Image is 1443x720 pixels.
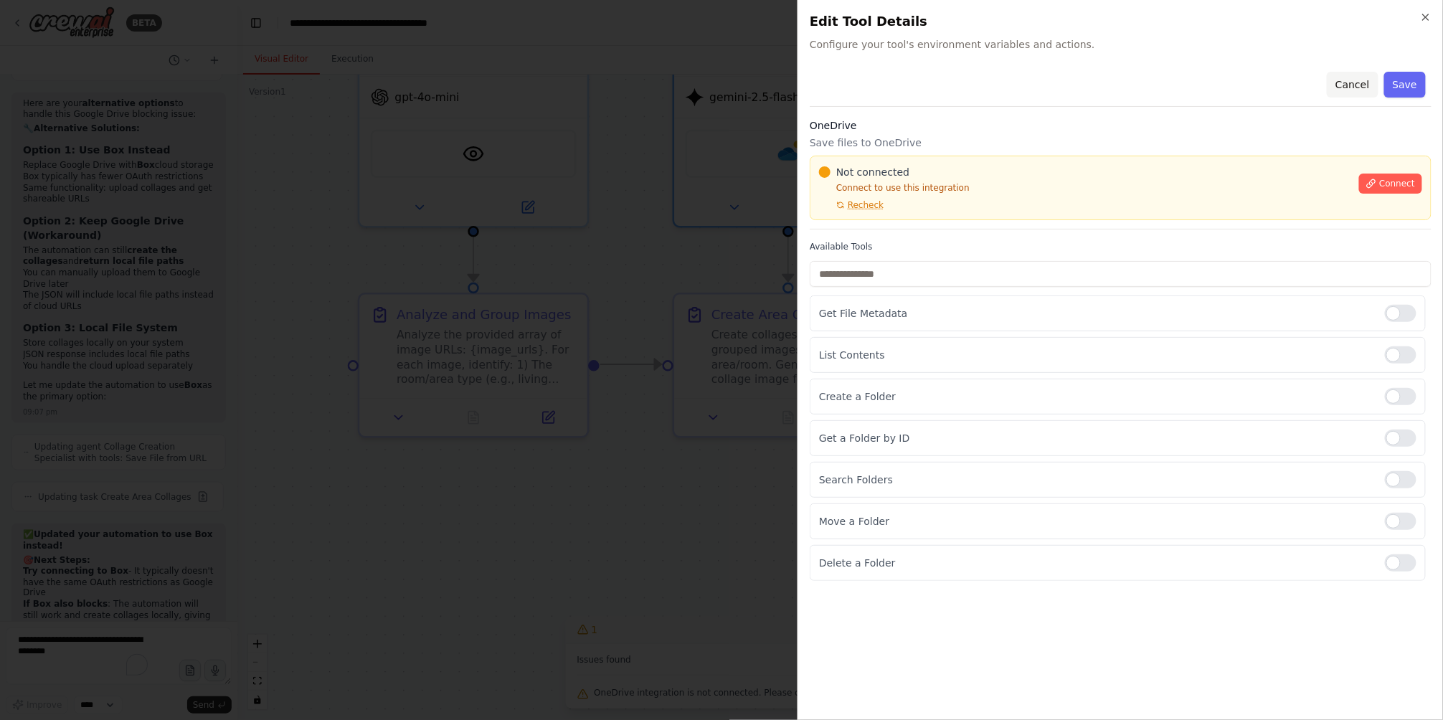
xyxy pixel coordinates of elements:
[810,37,1432,52] span: Configure your tool's environment variables and actions.
[1379,178,1415,189] span: Connect
[1327,72,1378,98] button: Cancel
[1384,72,1426,98] button: Save
[819,473,1373,487] p: Search Folders
[1359,174,1422,194] button: Connect
[848,199,884,211] span: Recheck
[819,199,884,211] button: Recheck
[819,306,1373,321] p: Get File Metadata
[810,11,1432,32] h2: Edit Tool Details
[819,389,1373,404] p: Create a Folder
[810,118,1432,133] h3: OneDrive
[819,556,1373,570] p: Delete a Folder
[819,431,1373,445] p: Get a Folder by ID
[819,348,1373,362] p: List Contents
[810,136,1432,150] p: Save files to OneDrive
[819,514,1373,529] p: Move a Folder
[810,241,1432,252] label: Available Tools
[819,182,1350,194] p: Connect to use this integration
[836,165,909,179] span: Not connected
